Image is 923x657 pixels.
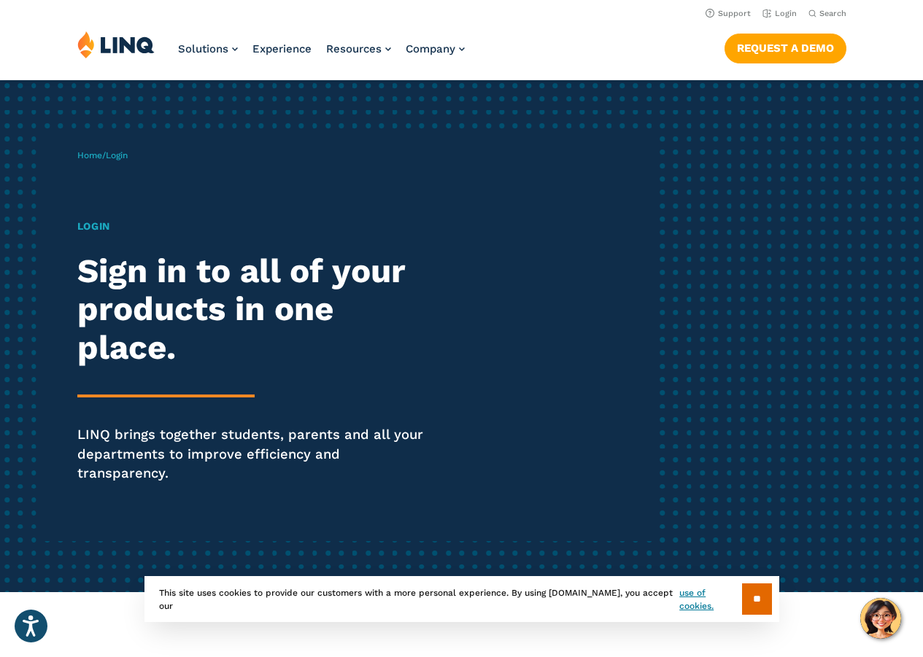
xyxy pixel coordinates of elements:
span: Resources [326,42,382,55]
button: Hello, have a question? Let’s chat. [860,598,901,639]
a: Solutions [178,42,238,55]
a: Home [77,150,102,160]
a: Company [406,42,465,55]
h1: Login [77,219,433,234]
a: Request a Demo [725,34,846,63]
a: Experience [252,42,312,55]
span: Search [819,9,846,18]
img: LINQ | K‑12 Software [77,31,155,58]
button: Open Search Bar [808,8,846,19]
a: Resources [326,42,391,55]
a: use of cookies. [679,586,741,613]
a: Login [762,9,797,18]
span: Login [106,150,128,160]
span: Company [406,42,455,55]
span: / [77,150,128,160]
span: Solutions [178,42,228,55]
h2: Sign in to all of your products in one place. [77,252,433,368]
p: LINQ brings together students, parents and all your departments to improve efficiency and transpa... [77,425,433,483]
nav: Primary Navigation [178,31,465,79]
div: This site uses cookies to provide our customers with a more personal experience. By using [DOMAIN... [144,576,779,622]
nav: Button Navigation [725,31,846,63]
a: Support [706,9,751,18]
